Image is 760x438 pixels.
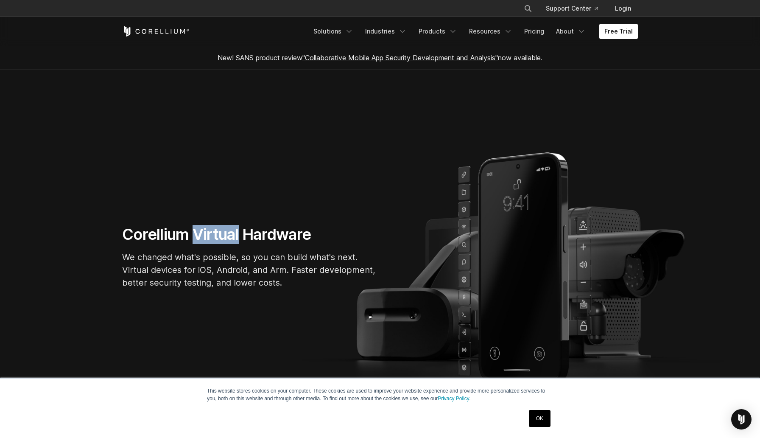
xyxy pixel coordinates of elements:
a: Solutions [308,24,358,39]
a: Resources [464,24,517,39]
span: New! SANS product review now available. [218,53,542,62]
p: This website stores cookies on your computer. These cookies are used to improve your website expe... [207,387,553,402]
h1: Corellium Virtual Hardware [122,225,377,244]
div: Navigation Menu [308,24,638,39]
a: Corellium Home [122,26,190,36]
a: Free Trial [599,24,638,39]
a: Privacy Policy. [438,396,470,401]
p: We changed what's possible, so you can build what's next. Virtual devices for iOS, Android, and A... [122,251,377,289]
div: Open Intercom Messenger [731,409,752,430]
a: Industries [360,24,412,39]
a: Support Center [539,1,605,16]
a: Pricing [519,24,549,39]
div: Navigation Menu [514,1,638,16]
a: About [551,24,591,39]
a: Products [414,24,462,39]
a: "Collaborative Mobile App Security Development and Analysis" [302,53,498,62]
button: Search [520,1,536,16]
a: OK [529,410,550,427]
a: Login [608,1,638,16]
